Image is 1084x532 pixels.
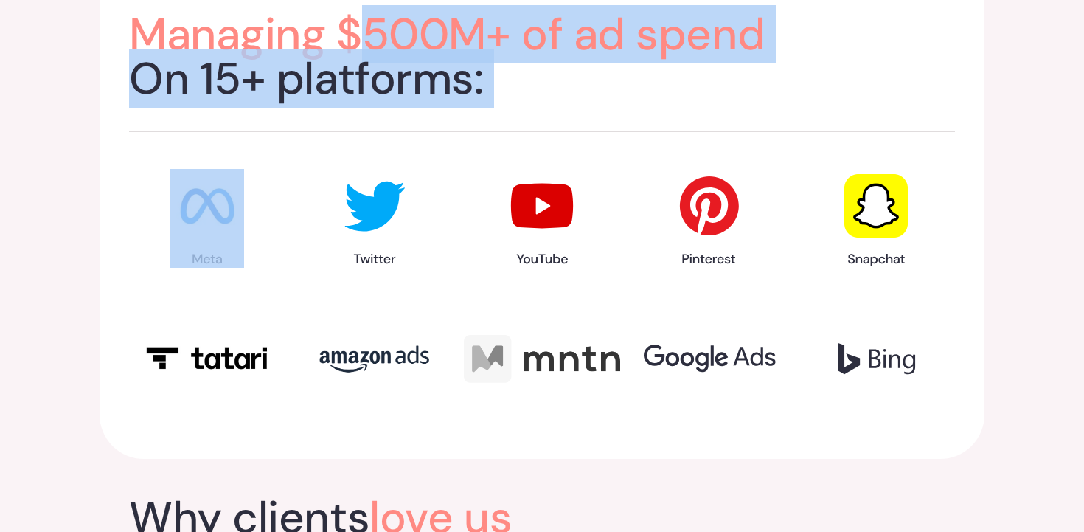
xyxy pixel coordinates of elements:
[129,13,955,101] h2: On 15+ platforms:
[644,345,776,373] img: Google ads logo
[338,169,411,268] img: Twitter icon
[673,169,746,268] img: Pinterest icon
[838,343,916,375] img: Bing icon
[129,5,765,63] span: Managing $500M+ of ad spend
[170,169,244,268] img: meta icon
[505,169,579,268] img: Youtube icon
